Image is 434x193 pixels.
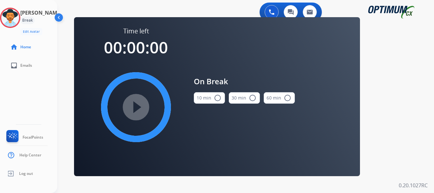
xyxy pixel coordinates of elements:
span: Time left [123,27,149,36]
button: 60 min [264,92,295,104]
img: avatar [1,9,19,27]
span: 00:00:00 [104,37,168,58]
p: 0.20.1027RC [399,182,428,189]
mat-icon: radio_button_unchecked [214,94,221,102]
span: Help Center [19,153,41,158]
button: Edit Avatar [20,28,42,35]
span: FocalPoints [23,135,43,140]
mat-icon: radio_button_unchecked [249,94,256,102]
span: Log out [19,171,33,176]
span: Home [20,45,31,50]
mat-icon: radio_button_unchecked [284,94,291,102]
span: Emails [20,63,32,68]
mat-icon: inbox [10,62,18,69]
a: FocalPoints [5,130,43,145]
mat-icon: home [10,43,18,51]
h3: [PERSON_NAME] [20,9,62,17]
div: Break [20,17,35,24]
button: 10 min [194,92,225,104]
button: 30 min [229,92,260,104]
span: On Break [194,76,295,87]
